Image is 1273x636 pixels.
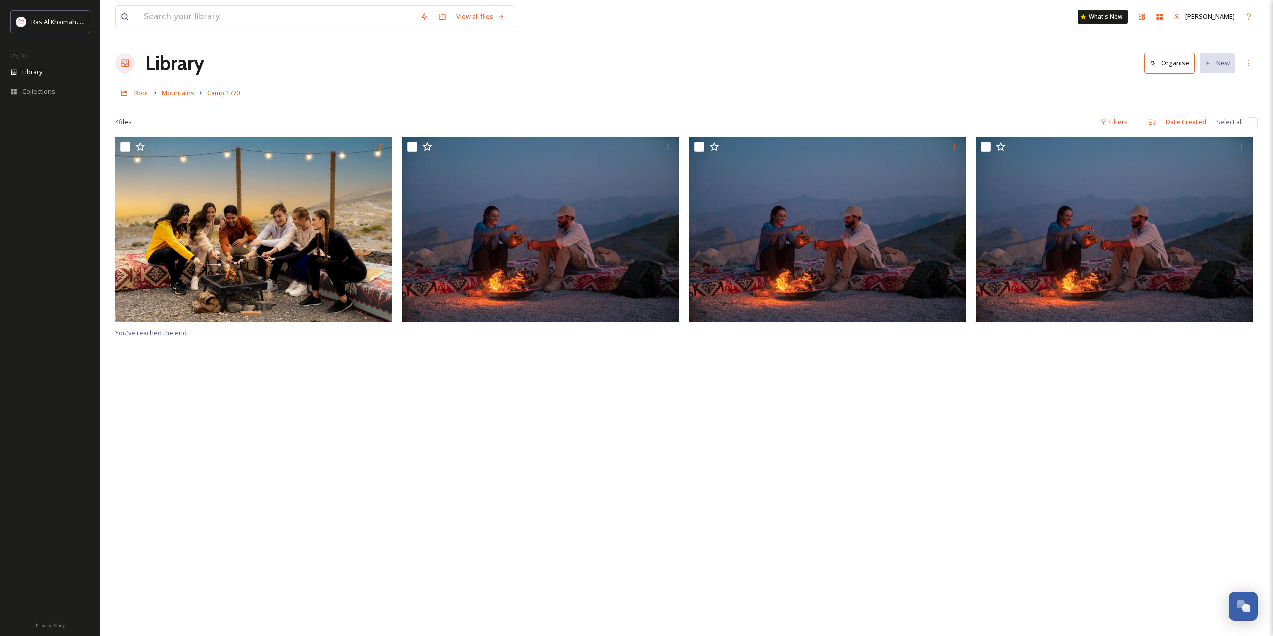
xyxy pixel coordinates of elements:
[22,67,42,77] span: Library
[207,88,240,97] span: Camp 1770
[162,87,194,99] a: Mountains
[115,137,392,322] img: Camp 1770.jpg
[22,87,55,96] span: Collections
[451,7,510,26] a: View all files
[207,87,240,99] a: Camp 1770
[139,6,415,28] input: Search your library
[1144,53,1200,73] a: Organise
[1161,112,1211,132] div: Date Created
[1216,117,1243,127] span: Select all
[115,328,187,337] span: You've reached the end
[36,619,65,631] a: Privacy Policy
[115,117,132,127] span: 4 file s
[134,87,149,99] a: Root
[1185,12,1235,21] span: [PERSON_NAME]
[10,52,28,59] span: MEDIA
[402,137,679,322] img: Camp 1770 .jpg
[16,17,26,27] img: Logo_RAKTDA_RGB-01.png
[31,17,173,26] span: Ras Al Khaimah Tourism Development Authority
[1169,7,1240,26] a: [PERSON_NAME]
[976,137,1253,322] img: Camp 1770 Jebel Jais.jpg
[145,48,204,78] a: Library
[162,88,194,97] span: Mountains
[1095,112,1133,132] div: Filters
[1078,10,1128,24] a: What's New
[1200,53,1235,73] button: New
[1144,53,1195,73] button: Organise
[134,88,149,97] span: Root
[1229,592,1258,621] button: Open Chat
[36,622,65,629] span: Privacy Policy
[689,137,966,322] img: mountain camping.jpg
